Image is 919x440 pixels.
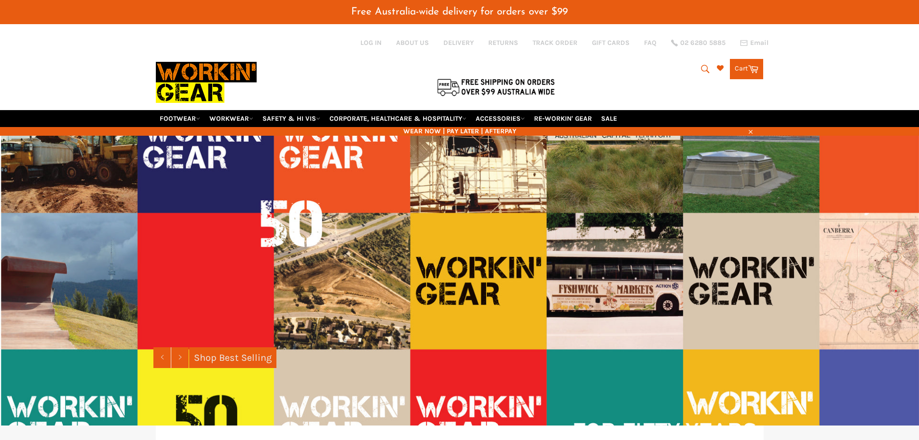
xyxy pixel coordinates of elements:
[530,110,596,127] a: RE-WORKIN' GEAR
[443,38,474,47] a: DELIVERY
[436,77,556,97] img: Flat $9.95 shipping Australia wide
[189,347,276,368] a: Shop Best Selling
[671,40,726,46] a: 02 6280 5885
[156,55,257,110] img: Workin Gear leaders in Workwear, Safety Boots, PPE, Uniforms. Australia's No.1 in Workwear
[592,38,630,47] a: GIFT CARDS
[680,40,726,46] span: 02 6280 5885
[156,110,204,127] a: FOOTWEAR
[156,127,764,136] span: WEAR NOW | PAY LATER | AFTERPAY
[206,110,257,127] a: WORKWEAR
[396,38,429,47] a: ABOUT US
[488,38,518,47] a: RETURNS
[351,7,568,17] span: Free Australia-wide delivery for orders over $99
[472,110,529,127] a: ACCESSORIES
[644,38,657,47] a: FAQ
[259,110,324,127] a: SAFETY & HI VIS
[730,59,763,79] a: Cart
[750,40,768,46] span: Email
[533,38,577,47] a: TRACK ORDER
[326,110,470,127] a: CORPORATE, HEALTHCARE & HOSPITALITY
[740,39,768,47] a: Email
[597,110,621,127] a: SALE
[360,39,382,47] a: Log in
